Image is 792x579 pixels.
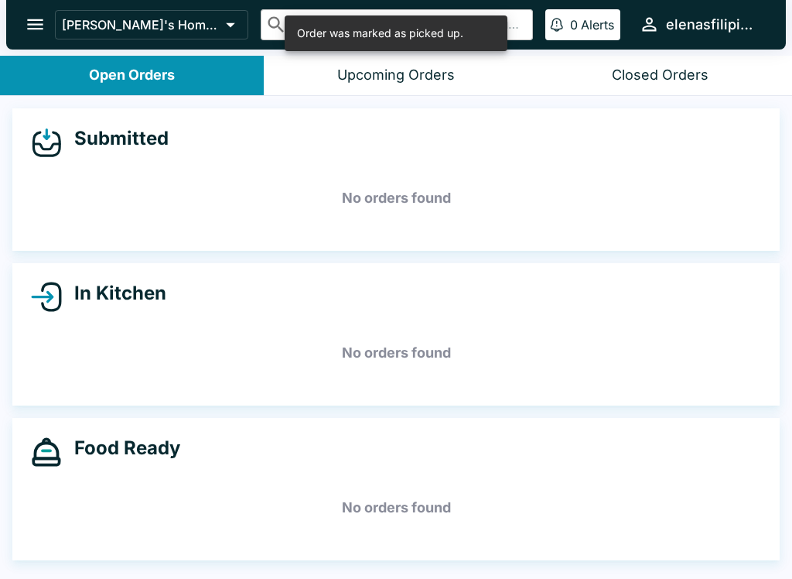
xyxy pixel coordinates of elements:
h5: No orders found [31,325,761,381]
button: [PERSON_NAME]'s Home of the Finest Filipino Foods [55,10,248,39]
p: Alerts [581,17,614,33]
button: open drawer [15,5,55,44]
div: Order was marked as picked up. [297,20,463,46]
div: Open Orders [89,67,175,84]
h5: No orders found [31,170,761,226]
p: [PERSON_NAME]'s Home of the Finest Filipino Foods [62,17,220,33]
h4: Food Ready [62,437,180,460]
p: 0 [570,17,578,33]
div: elenasfilipinofoods [666,15,761,34]
h5: No orders found [31,480,761,536]
button: elenasfilipinofoods [633,8,767,41]
h4: Submitted [62,127,169,150]
div: Closed Orders [612,67,708,84]
h4: In Kitchen [62,282,166,305]
div: Upcoming Orders [337,67,455,84]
